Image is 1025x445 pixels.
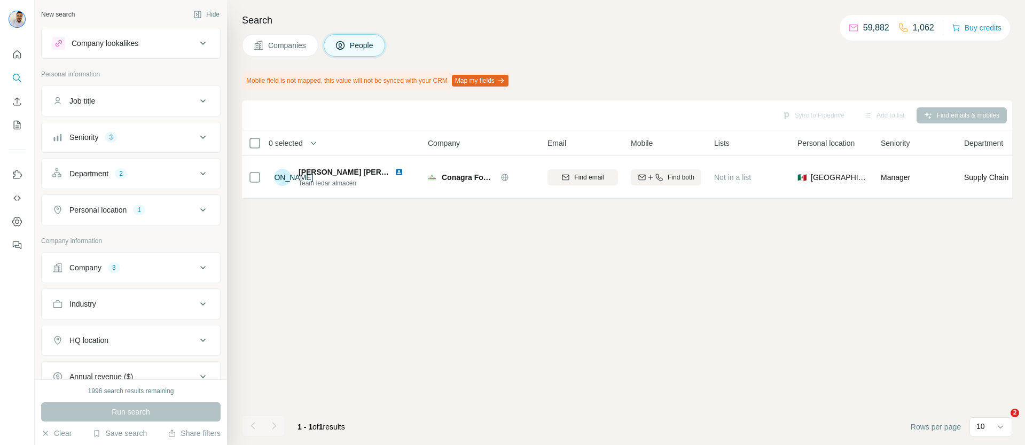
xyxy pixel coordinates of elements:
[242,13,1012,28] h4: Search
[881,138,910,149] span: Seniority
[911,421,961,432] span: Rows per page
[9,165,26,184] button: Use Surfe on LinkedIn
[1011,409,1019,417] span: 2
[668,173,694,182] span: Find both
[312,423,319,431] span: of
[69,335,108,346] div: HQ location
[115,169,127,178] div: 2
[913,21,934,34] p: 1,062
[9,236,26,255] button: Feedback
[168,428,221,439] button: Share filters
[42,364,220,389] button: Annual revenue ($)
[42,255,220,280] button: Company3
[42,88,220,114] button: Job title
[9,212,26,231] button: Dashboard
[69,168,108,179] div: Department
[92,428,147,439] button: Save search
[41,10,75,19] div: New search
[268,40,307,51] span: Companies
[964,172,1008,183] span: Supply Chain
[298,423,345,431] span: results
[350,40,374,51] span: People
[881,173,910,182] span: Manager
[69,205,127,215] div: Personal location
[42,197,220,223] button: Personal location1
[811,172,868,183] span: [GEOGRAPHIC_DATA]
[41,69,221,79] p: Personal information
[274,169,291,186] div: [PERSON_NAME]
[108,263,120,272] div: 3
[976,421,985,432] p: 10
[88,386,174,396] div: 1996 search results remaining
[269,138,303,149] span: 0 selected
[964,138,1003,149] span: Department
[797,172,807,183] span: 🇲🇽
[69,262,101,273] div: Company
[797,138,855,149] span: Personal location
[631,138,653,149] span: Mobile
[242,72,511,90] div: Mobile field is not mapped, this value will not be synced with your CRM
[299,178,416,188] span: Team ledar almacén
[133,205,145,215] div: 1
[42,124,220,150] button: Seniority3
[9,115,26,135] button: My lists
[863,21,889,34] p: 59,882
[9,189,26,208] button: Use Surfe API
[298,423,312,431] span: 1 - 1
[989,409,1014,434] iframe: Intercom live chat
[547,169,618,185] button: Find email
[631,169,701,185] button: Find both
[41,236,221,246] p: Company information
[41,428,72,439] button: Clear
[9,45,26,64] button: Quick start
[69,132,98,143] div: Seniority
[42,291,220,317] button: Industry
[574,173,604,182] span: Find email
[69,299,96,309] div: Industry
[319,423,323,431] span: 1
[186,6,227,22] button: Hide
[299,168,426,176] span: [PERSON_NAME] [PERSON_NAME]
[452,75,508,87] button: Map my fields
[105,132,117,142] div: 3
[428,173,436,182] img: Logo of Conagra Foodservice
[547,138,566,149] span: Email
[714,173,751,182] span: Not in a list
[714,138,730,149] span: Lists
[42,327,220,353] button: HQ location
[9,68,26,88] button: Search
[442,172,495,183] span: Conagra Foodservice
[428,138,460,149] span: Company
[395,168,403,176] img: LinkedIn logo
[69,371,133,382] div: Annual revenue ($)
[69,96,95,106] div: Job title
[42,161,220,186] button: Department2
[9,11,26,28] img: Avatar
[42,30,220,56] button: Company lookalikes
[72,38,138,49] div: Company lookalikes
[952,20,1001,35] button: Buy credits
[9,92,26,111] button: Enrich CSV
